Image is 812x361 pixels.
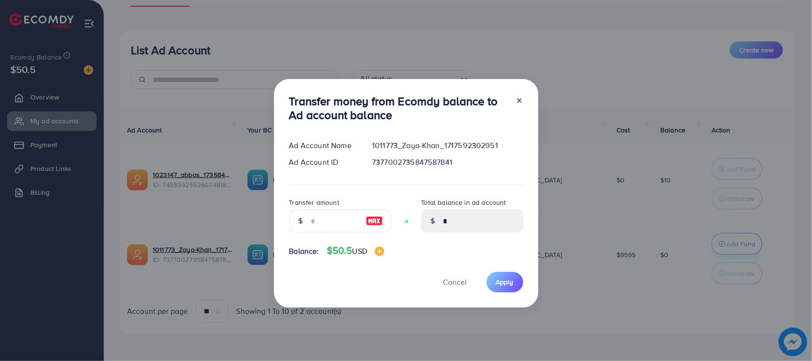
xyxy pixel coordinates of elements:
[421,198,506,207] label: Total balance in ad account
[487,272,523,292] button: Apply
[289,246,319,257] span: Balance:
[431,272,479,292] button: Cancel
[352,246,367,256] span: USD
[289,198,339,207] label: Transfer amount
[443,277,467,287] span: Cancel
[364,140,530,151] div: 1011773_Zaya-Khan_1717592302951
[375,247,384,256] img: image
[282,157,365,168] div: Ad Account ID
[289,94,508,122] h3: Transfer money from Ecomdy balance to Ad account balance
[282,140,365,151] div: Ad Account Name
[364,157,530,168] div: 7377002735847587841
[366,215,383,227] img: image
[496,277,514,287] span: Apply
[327,245,384,257] h4: $50.5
